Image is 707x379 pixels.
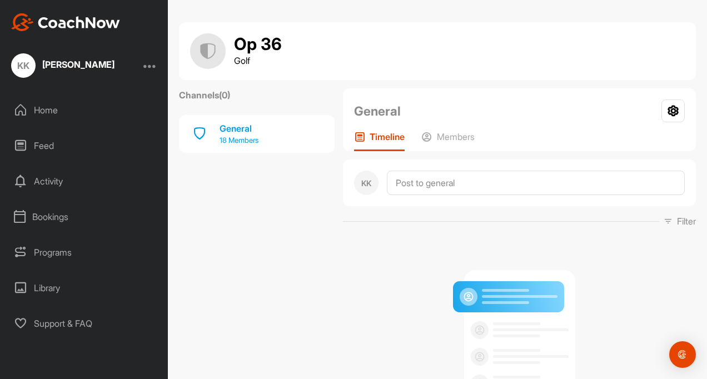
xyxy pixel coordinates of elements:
label: Channels ( 0 ) [179,88,230,102]
div: KK [11,53,36,78]
p: Timeline [370,131,405,142]
div: [PERSON_NAME] [42,60,114,69]
div: KK [354,171,379,195]
div: Library [6,274,163,302]
div: Support & FAQ [6,310,163,337]
p: Golf [234,54,282,67]
h2: General [354,102,401,121]
img: CoachNow [11,13,120,31]
p: Members [437,131,475,142]
div: Home [6,96,163,124]
h1: Op 36 [234,35,282,54]
div: Open Intercom Messenger [669,341,696,368]
div: Feed [6,132,163,159]
div: Bookings [6,203,163,231]
p: 18 Members [220,135,258,146]
div: Activity [6,167,163,195]
div: General [220,122,258,135]
img: group [190,33,226,69]
div: Programs [6,238,163,266]
p: Filter [677,215,696,228]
